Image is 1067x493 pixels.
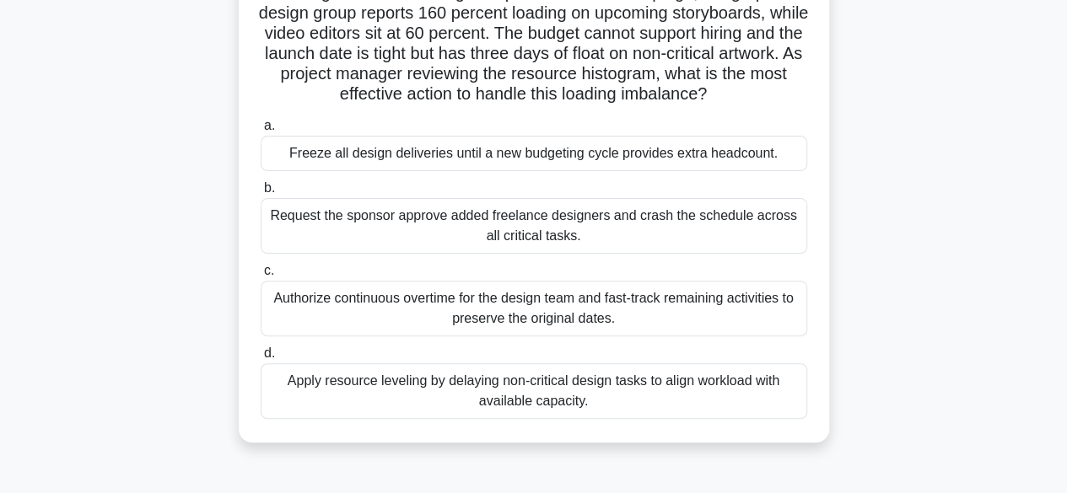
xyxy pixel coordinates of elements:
[261,198,807,254] div: Request the sponsor approve added freelance designers and crash the schedule across all critical ...
[264,263,274,277] span: c.
[261,281,807,336] div: Authorize continuous overtime for the design team and fast-track remaining activities to preserve...
[264,180,275,195] span: b.
[264,118,275,132] span: a.
[261,136,807,171] div: Freeze all design deliveries until a new budgeting cycle provides extra headcount.
[261,363,807,419] div: Apply resource leveling by delaying non-critical design tasks to align workload with available ca...
[264,346,275,360] span: d.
